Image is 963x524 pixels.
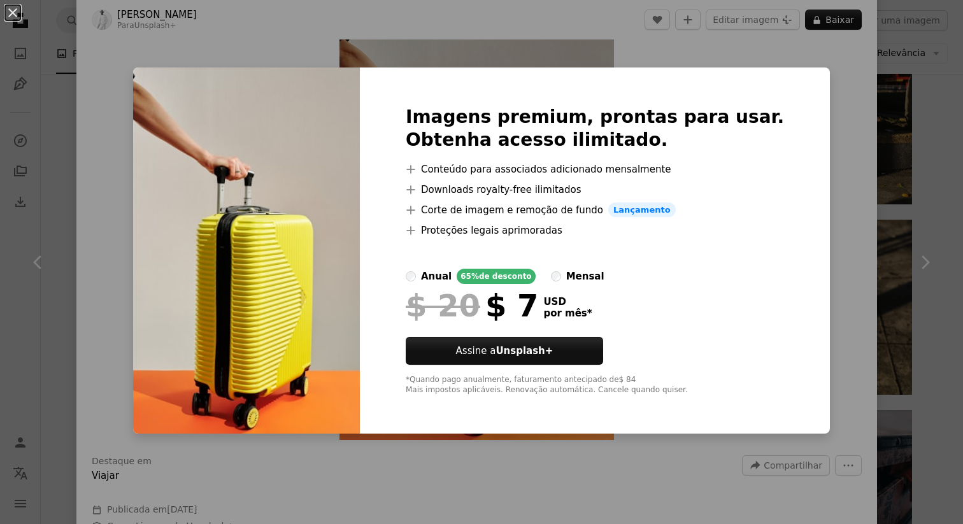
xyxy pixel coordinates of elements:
div: 65% de desconto [457,269,535,284]
input: anual65%de desconto [406,271,416,281]
input: mensal [551,271,561,281]
li: Proteções legais aprimoradas [406,223,784,238]
div: mensal [566,269,604,284]
li: Corte de imagem e remoção de fundo [406,202,784,218]
span: $ 20 [406,289,480,322]
li: Conteúdo para associados adicionado mensalmente [406,162,784,177]
div: $ 7 [406,289,538,322]
span: Lançamento [608,202,676,218]
span: USD [543,296,592,308]
div: *Quando pago anualmente, faturamento antecipado de $ 84 Mais impostos aplicáveis. Renovação autom... [406,375,784,395]
div: anual [421,269,452,284]
li: Downloads royalty-free ilimitados [406,182,784,197]
img: premium_photo-1684407616508-b9e82c8bc8a0 [133,67,360,434]
span: por mês * [543,308,592,319]
h2: Imagens premium, prontas para usar. Obtenha acesso ilimitado. [406,106,784,152]
button: Assine aUnsplash+ [406,337,603,365]
strong: Unsplash+ [496,345,553,357]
